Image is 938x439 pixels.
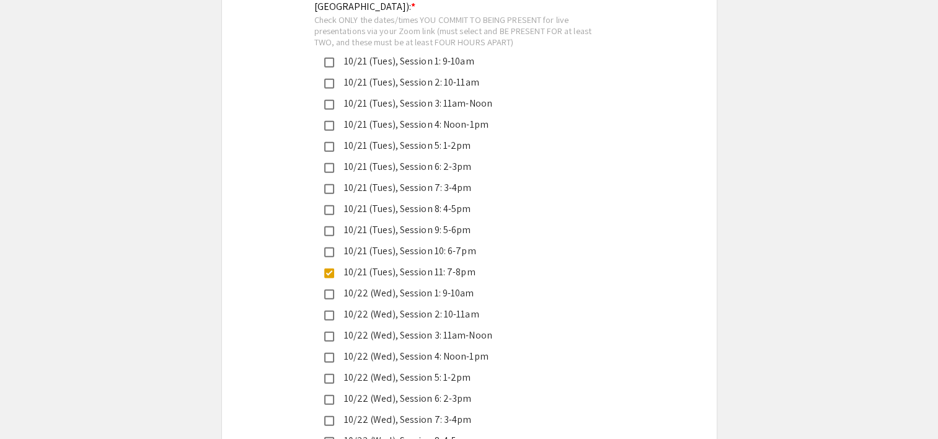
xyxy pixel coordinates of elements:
div: 10/21 (Tues), Session 7: 3-4pm [334,180,595,195]
div: 10/21 (Tues), Session 4: Noon-1pm [334,117,595,132]
div: 10/21 (Tues), Session 3: 11am-Noon [334,96,595,111]
div: 10/22 (Wed), Session 6: 2-3pm [334,391,595,406]
iframe: Chat [9,383,53,430]
div: 10/21 (Tues), Session 9: 5-6pm [334,223,595,237]
div: 10/21 (Tues), Session 2: 10-11am [334,75,595,90]
div: 10/22 (Wed), Session 5: 1-2pm [334,370,595,385]
div: 10/21 (Tues), Session 10: 6-7pm [334,244,595,259]
div: 10/21 (Tues), Session 6: 2-3pm [334,159,595,174]
div: Check ONLY the dates/times YOU COMMIT TO BEING PRESENT for live presentations via your Zoom link ... [314,14,604,47]
div: 10/21 (Tues), Session 8: 4-5pm [334,202,595,216]
div: 10/21 (Tues), Session 1: 9-10am [334,54,595,69]
div: 10/21 (Tues), Session 5: 1-2pm [334,138,595,153]
div: 10/21 (Tues), Session 11: 7-8pm [334,265,595,280]
div: 10/22 (Wed), Session 1: 9-10am [334,286,595,301]
div: 10/22 (Wed), Session 2: 10-11am [334,307,595,322]
div: 10/22 (Wed), Session 4: Noon-1pm [334,349,595,364]
div: 10/22 (Wed), Session 7: 3-4pm [334,412,595,427]
div: 10/22 (Wed), Session 3: 11am-Noon [334,328,595,343]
